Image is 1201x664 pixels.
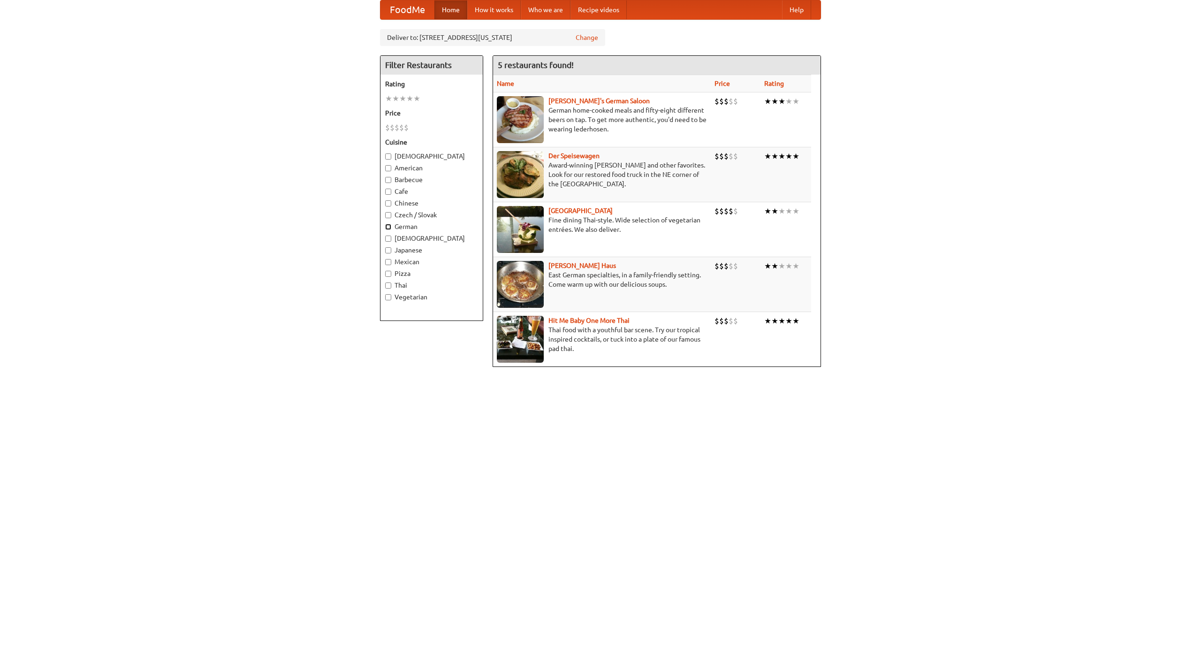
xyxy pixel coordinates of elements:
li: ★ [778,316,785,326]
li: $ [715,316,719,326]
li: ★ [792,316,799,326]
li: $ [719,261,724,271]
li: $ [729,261,733,271]
li: $ [733,151,738,161]
a: FoodMe [380,0,434,19]
a: Name [497,80,514,87]
li: $ [719,206,724,216]
li: ★ [764,316,771,326]
li: ★ [792,261,799,271]
li: $ [715,261,719,271]
li: $ [729,206,733,216]
li: $ [399,122,404,133]
label: Pizza [385,269,478,278]
a: Home [434,0,467,19]
li: $ [390,122,395,133]
input: German [385,224,391,230]
li: ★ [785,206,792,216]
a: Help [782,0,811,19]
h5: Cuisine [385,137,478,147]
li: $ [733,206,738,216]
a: Price [715,80,730,87]
label: German [385,222,478,231]
li: $ [729,316,733,326]
a: [GEOGRAPHIC_DATA] [548,207,613,214]
li: $ [715,96,719,107]
li: $ [715,206,719,216]
input: Barbecue [385,177,391,183]
label: Mexican [385,257,478,267]
li: ★ [771,316,778,326]
li: ★ [778,96,785,107]
label: Japanese [385,245,478,255]
li: $ [385,122,390,133]
li: $ [724,261,729,271]
li: ★ [785,261,792,271]
li: ★ [764,96,771,107]
label: [DEMOGRAPHIC_DATA] [385,152,478,161]
p: Fine dining Thai-style. Wide selection of vegetarian entrées. We also deliver. [497,215,707,234]
input: Vegetarian [385,294,391,300]
img: babythai.jpg [497,316,544,363]
p: German home-cooked meals and fifty-eight different beers on tap. To get more authentic, you'd nee... [497,106,707,134]
li: $ [729,151,733,161]
label: Cafe [385,187,478,196]
input: Japanese [385,247,391,253]
a: Hit Me Baby One More Thai [548,317,630,324]
input: Mexican [385,259,391,265]
li: ★ [771,206,778,216]
label: [DEMOGRAPHIC_DATA] [385,234,478,243]
input: Thai [385,282,391,289]
a: Change [576,33,598,42]
li: ★ [771,96,778,107]
li: ★ [771,151,778,161]
li: $ [719,316,724,326]
label: Barbecue [385,175,478,184]
a: [PERSON_NAME]'s German Saloon [548,97,650,105]
a: Der Speisewagen [548,152,600,160]
input: American [385,165,391,171]
li: $ [724,96,729,107]
label: American [385,163,478,173]
li: $ [733,96,738,107]
li: $ [729,96,733,107]
label: Chinese [385,198,478,208]
input: Pizza [385,271,391,277]
li: ★ [764,151,771,161]
li: ★ [778,261,785,271]
a: How it works [467,0,521,19]
li: $ [404,122,409,133]
li: $ [719,151,724,161]
p: Award-winning [PERSON_NAME] and other favorites. Look for our restored food truck in the NE corne... [497,160,707,189]
input: Chinese [385,200,391,206]
b: [PERSON_NAME] Haus [548,262,616,269]
div: Deliver to: [STREET_ADDRESS][US_STATE] [380,29,605,46]
li: $ [724,316,729,326]
img: esthers.jpg [497,96,544,143]
a: Who we are [521,0,570,19]
li: ★ [792,206,799,216]
label: Vegetarian [385,292,478,302]
input: [DEMOGRAPHIC_DATA] [385,153,391,160]
li: $ [395,122,399,133]
li: ★ [785,151,792,161]
li: $ [715,151,719,161]
li: ★ [764,261,771,271]
h5: Price [385,108,478,118]
li: ★ [792,96,799,107]
input: Cafe [385,189,391,195]
label: Thai [385,281,478,290]
li: ★ [785,316,792,326]
img: speisewagen.jpg [497,151,544,198]
li: $ [733,261,738,271]
ng-pluralize: 5 restaurants found! [498,61,574,69]
input: Czech / Slovak [385,212,391,218]
h5: Rating [385,79,478,89]
p: Thai food with a youthful bar scene. Try our tropical inspired cocktails, or tuck into a plate of... [497,325,707,353]
li: ★ [778,206,785,216]
li: ★ [785,96,792,107]
input: [DEMOGRAPHIC_DATA] [385,236,391,242]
